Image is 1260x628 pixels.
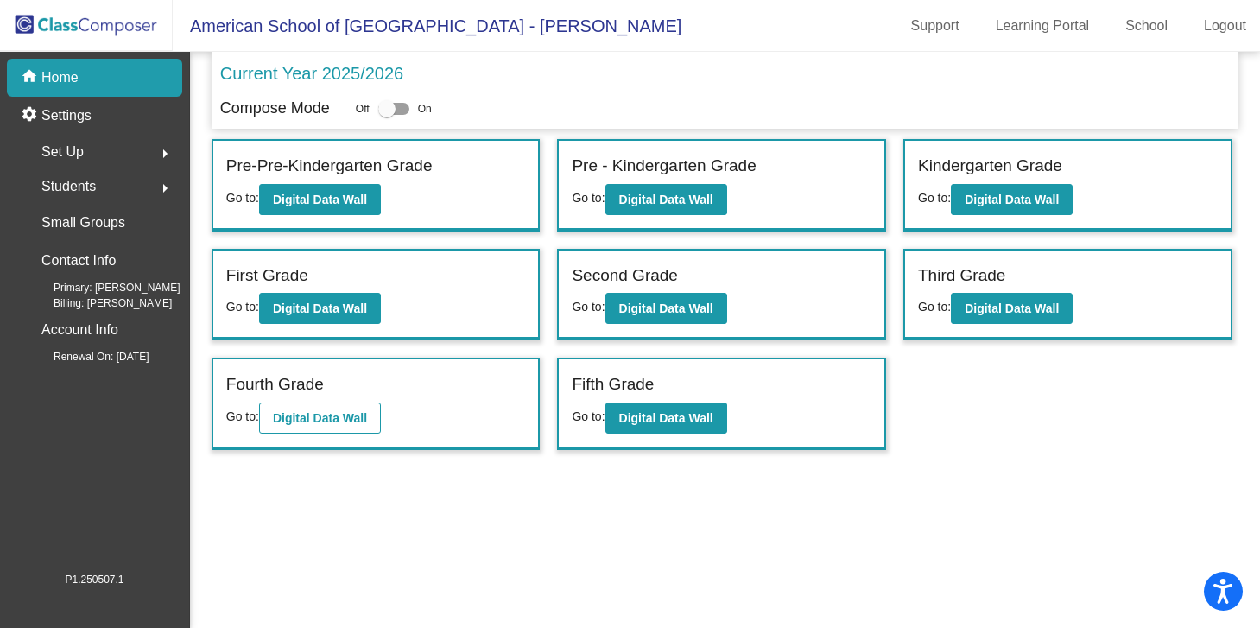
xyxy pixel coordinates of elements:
p: Current Year 2025/2026 [220,60,403,86]
p: Small Groups [41,211,125,235]
mat-icon: arrow_right [155,143,175,164]
button: Digital Data Wall [605,293,727,324]
p: Account Info [41,318,118,342]
mat-icon: arrow_right [155,178,175,199]
button: Digital Data Wall [951,293,1073,324]
b: Digital Data Wall [619,301,713,315]
label: Pre-Pre-Kindergarten Grade [226,154,433,179]
span: Renewal On: [DATE] [26,349,149,365]
span: Go to: [572,409,605,423]
button: Digital Data Wall [259,293,381,324]
span: Go to: [572,191,605,205]
b: Digital Data Wall [965,301,1059,315]
mat-icon: settings [21,105,41,126]
button: Digital Data Wall [605,403,727,434]
b: Digital Data Wall [273,411,367,425]
p: Home [41,67,79,88]
label: Pre - Kindergarten Grade [572,154,756,179]
button: Digital Data Wall [605,184,727,215]
span: Go to: [226,191,259,205]
span: On [418,101,432,117]
span: Go to: [918,191,951,205]
label: Third Grade [918,263,1005,289]
button: Digital Data Wall [259,403,381,434]
b: Digital Data Wall [619,411,713,425]
button: Digital Data Wall [259,184,381,215]
span: Set Up [41,140,84,164]
span: Go to: [226,409,259,423]
p: Settings [41,105,92,126]
span: Go to: [226,300,259,314]
span: Students [41,174,96,199]
b: Digital Data Wall [619,193,713,206]
mat-icon: home [21,67,41,88]
span: American School of [GEOGRAPHIC_DATA] - [PERSON_NAME] [173,12,681,40]
label: Fifth Grade [572,372,654,397]
p: Compose Mode [220,97,330,120]
label: Kindergarten Grade [918,154,1062,179]
span: Billing: [PERSON_NAME] [26,295,172,311]
a: Logout [1190,12,1260,40]
a: Learning Portal [982,12,1104,40]
b: Digital Data Wall [273,301,367,315]
b: Digital Data Wall [965,193,1059,206]
span: Off [356,101,370,117]
span: Primary: [PERSON_NAME] [26,280,180,295]
span: Go to: [572,300,605,314]
button: Digital Data Wall [951,184,1073,215]
a: School [1111,12,1181,40]
span: Go to: [918,300,951,314]
b: Digital Data Wall [273,193,367,206]
p: Contact Info [41,249,116,273]
label: First Grade [226,263,308,289]
label: Second Grade [572,263,678,289]
label: Fourth Grade [226,372,324,397]
a: Support [897,12,973,40]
